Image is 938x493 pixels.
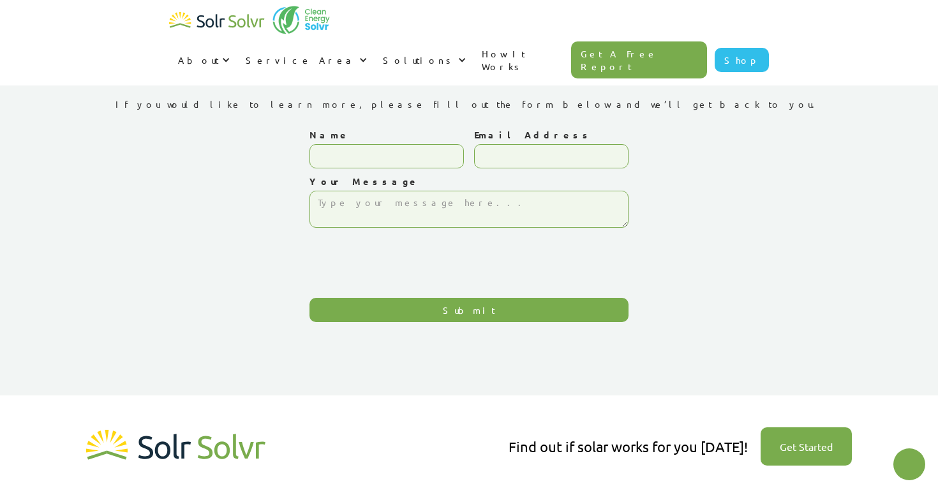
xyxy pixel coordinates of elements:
[309,128,464,141] label: Name
[309,234,503,284] iframe: reCAPTCHA
[761,427,852,466] a: Get Started
[374,41,473,79] div: Solutions
[309,175,629,188] label: Your Message
[715,48,769,72] a: Shop
[509,437,748,457] div: Find out if solar works for you [DATE]!
[473,34,571,85] a: How It Works
[309,128,629,322] form: Contact Us Form
[178,54,219,66] div: About
[571,41,708,78] a: Get A Free Report
[246,54,356,66] div: Service Area
[169,41,237,79] div: About
[309,298,629,322] input: Submit
[893,448,925,480] button: Open chatbot widget
[474,128,629,141] label: Email Address
[383,54,455,66] div: Solutions
[115,98,823,110] div: If you would like to learn more, please fill out the form below and we’ll get back to you.
[237,41,374,79] div: Service Area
